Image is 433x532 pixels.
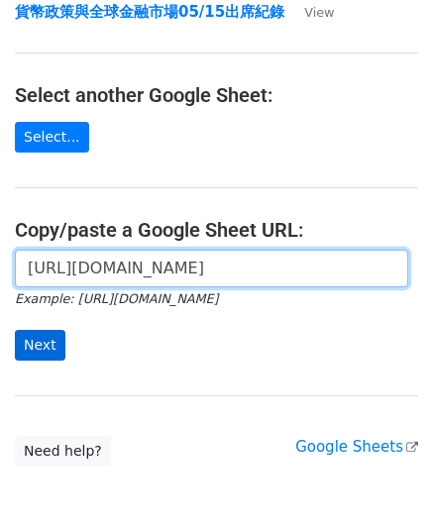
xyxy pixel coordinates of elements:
[15,250,408,287] input: Paste your Google Sheet URL here
[295,438,418,456] a: Google Sheets
[334,437,433,532] iframe: Chat Widget
[15,218,418,242] h4: Copy/paste a Google Sheet URL:
[15,3,284,21] a: 貨幣政策與全球金融市場05/15出席紀錄
[15,291,218,306] small: Example: [URL][DOMAIN_NAME]
[284,3,334,21] a: View
[334,437,433,532] div: 聊天小工具
[304,5,334,20] small: View
[15,122,89,153] a: Select...
[15,330,65,361] input: Next
[15,83,418,107] h4: Select another Google Sheet:
[15,436,111,467] a: Need help?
